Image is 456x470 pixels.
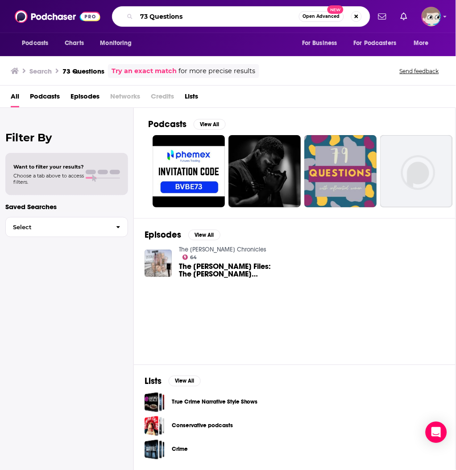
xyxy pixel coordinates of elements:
a: The Gabby Petito Files: The Christopher Laundrie Deposition (Part 1-2) (2/22/25) [179,263,281,278]
img: Podchaser - Follow, Share and Rate Podcasts [15,8,100,25]
span: New [327,5,344,14]
span: Monitoring [100,37,132,49]
img: User Profile [422,7,441,26]
img: The Gabby Petito Files: The Christopher Laundrie Deposition (Part 1-2) (2/22/25) [145,250,172,277]
div: Search podcasts, credits, & more... [112,6,370,27]
span: Credits [151,89,174,107]
button: open menu [296,35,348,52]
span: Open Advanced [303,14,340,19]
a: True Crime Narrative Style Shows [145,392,165,412]
a: Show notifications dropdown [397,9,411,24]
span: Charts [65,37,84,49]
h2: Podcasts [148,119,187,130]
a: Crime [172,445,188,454]
h2: Episodes [145,229,181,240]
span: Want to filter your results? [13,164,84,170]
a: Lists [185,89,198,107]
a: Podcasts [30,89,60,107]
span: for more precise results [178,66,256,76]
a: Conservative podcasts [145,416,165,436]
span: For Podcasters [354,37,397,49]
button: Show profile menu [422,7,441,26]
span: Choose a tab above to access filters. [13,173,84,185]
a: ListsView All [145,376,201,387]
a: Crime [145,440,165,460]
a: Conservative podcasts [172,421,233,431]
span: Podcasts [22,37,48,49]
input: Search podcasts, credits, & more... [137,9,299,24]
button: open menu [16,35,60,52]
a: The Epstein Chronicles [179,246,266,253]
button: View All [194,119,226,130]
a: EpisodesView All [145,229,220,240]
span: The [PERSON_NAME] Files: The [PERSON_NAME] Deposition (Part 1-2) ([DATE]) [179,263,281,278]
button: View All [188,230,220,240]
span: Logged in as JeremyBonds [422,7,441,26]
button: Select [5,217,128,237]
button: open menu [348,35,410,52]
span: 64 [190,256,197,260]
a: Show notifications dropdown [375,9,390,24]
a: All [11,89,19,107]
h3: Search [29,67,52,75]
div: Open Intercom Messenger [426,422,447,443]
a: True Crime Narrative Style Shows [172,397,258,407]
span: For Business [302,37,337,49]
button: open menu [408,35,440,52]
h3: 73 Questions [62,67,104,75]
h2: Lists [145,376,162,387]
a: 64 [182,255,197,260]
h2: Filter By [5,131,128,144]
a: Try an exact match [112,66,177,76]
span: Networks [110,89,140,107]
button: View All [169,376,201,387]
a: PodcastsView All [148,119,226,130]
button: Open AdvancedNew [299,11,344,22]
span: Select [6,224,109,230]
button: Send feedback [397,67,442,75]
a: Episodes [70,89,99,107]
span: More [414,37,429,49]
a: Charts [59,35,89,52]
p: Saved Searches [5,202,128,211]
button: open menu [94,35,143,52]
